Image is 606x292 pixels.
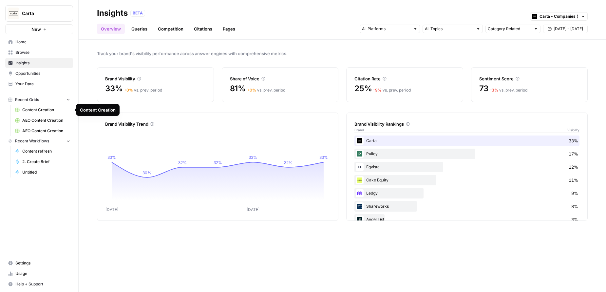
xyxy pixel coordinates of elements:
span: Untitled [22,169,70,175]
div: vs. prev. period [490,87,527,93]
span: 2. Create Brief [22,159,70,165]
span: AEO Content Creation [22,128,70,134]
a: Content refresh [12,146,73,156]
span: Content refresh [22,148,70,154]
span: 73 [479,83,489,94]
span: + 0 % [247,88,256,93]
a: AEO Content Creation [12,115,73,126]
div: vs. prev. period [124,87,162,93]
span: 17% [569,151,578,157]
span: Recent Grids [15,97,39,103]
tspan: 33% [319,155,328,160]
a: 2. Create Brief [12,156,73,167]
span: Settings [15,260,70,266]
button: Recent Workflows [5,136,73,146]
div: Carta [354,136,579,146]
span: 3% [571,216,578,223]
input: All Topics [425,26,473,32]
img: 3j4eyfwabgqhe0my3byjh9gp8r3o [356,216,364,223]
div: Citation Rate [354,75,455,82]
tspan: 32% [284,160,293,165]
tspan: [DATE] [247,207,259,212]
span: Home [15,39,70,45]
div: Cake Equity [354,175,579,185]
span: Opportunities [15,71,70,76]
a: Untitled [12,167,73,177]
input: All Platforms [362,26,410,32]
a: Pages [219,24,239,34]
button: Recent Grids [5,95,73,105]
span: – 3 % [490,88,498,93]
a: Citations [190,24,216,34]
span: [DATE] - [DATE] [554,26,583,32]
a: Opportunities [5,68,73,79]
span: Usage [15,271,70,277]
span: 12% [569,164,578,170]
div: Eqvista [354,162,579,172]
button: [DATE] - [DATE] [543,25,588,33]
a: Settings [5,258,73,268]
div: Pulley [354,149,579,159]
img: u02qnnqpa7ceiw6p01io3how8agt [356,150,364,158]
span: Track your brand's visibility performance across answer engines with comprehensive metrics. [97,50,588,57]
span: 33% [105,83,123,94]
span: Visibility [567,127,579,133]
img: c35yeiwf0qjehltklbh57st2xhbo [356,137,364,145]
span: 25% [354,83,372,94]
span: New [31,26,41,32]
a: Content Creation [12,105,73,115]
tspan: 30% [142,170,151,175]
img: Carta Logo [8,8,19,19]
tspan: 33% [107,155,116,160]
span: Help + Support [15,281,70,287]
div: Angel List [354,214,579,225]
a: Browse [5,47,73,58]
div: Brand Visibility [105,75,206,82]
span: 81% [230,83,246,94]
span: 11% [569,177,578,183]
a: Usage [5,268,73,279]
button: Workspace: Carta [5,5,73,22]
a: Home [5,37,73,47]
div: Brand Visibility Trend [105,121,330,127]
span: Insights [15,60,70,66]
button: New [5,24,73,34]
img: ojwm89iittpj2j2x5tgvhrn984bb [356,163,364,171]
tspan: [DATE] [105,207,118,212]
img: fe4fikqdqe1bafe3px4l1blbafc7 [356,176,364,184]
span: 9% [571,190,578,197]
span: Recent Workflows [15,138,49,144]
span: Brand [354,127,364,133]
a: Insights [5,58,73,68]
div: vs. prev. period [373,87,411,93]
button: Help + Support [5,279,73,289]
div: BETA [130,10,145,16]
a: Queries [127,24,151,34]
a: Competition [154,24,187,34]
a: Overview [97,24,125,34]
div: Shareworks [354,201,579,212]
div: Share of Voice [230,75,331,82]
div: vs. prev. period [247,87,285,93]
span: AEO Content Creation [22,117,70,123]
span: Carta [22,10,62,17]
div: Sentiment Score [479,75,580,82]
a: AEO Content Creation [12,126,73,136]
tspan: 32% [178,160,187,165]
span: 8% [571,203,578,210]
div: Brand Visibility Rankings [354,121,579,127]
tspan: 33% [249,155,257,160]
span: – 9 % [373,88,382,93]
div: Ledgy [354,188,579,198]
span: Content Creation [22,107,70,113]
img: co3w649im0m6efu8dv1ax78du890 [356,202,364,210]
span: 33% [569,137,578,144]
span: Browse [15,50,70,55]
input: Category Related [488,26,531,32]
tspan: 32% [214,160,222,165]
a: Your Data [5,79,73,89]
img: 4pynuglrc3sixi0so0f0dcx4ule5 [356,189,364,197]
input: Carta - Companies (cap table) [540,13,578,20]
span: Your Data [15,81,70,87]
span: + 0 % [124,88,133,93]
